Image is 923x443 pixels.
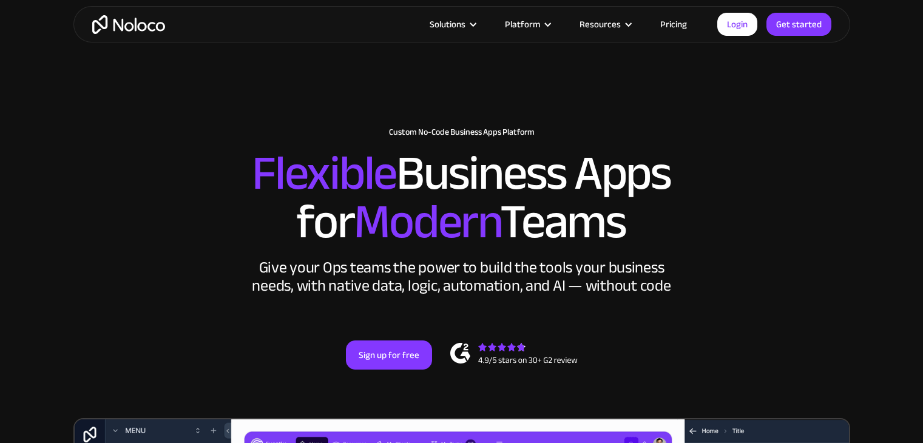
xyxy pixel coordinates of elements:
h1: Custom No-Code Business Apps Platform [86,127,838,137]
div: Give your Ops teams the power to build the tools your business needs, with native data, logic, au... [249,259,674,295]
a: Pricing [645,16,702,32]
h2: Business Apps for Teams [86,149,838,246]
span: Modern [354,177,500,267]
div: Solutions [414,16,490,32]
div: Resources [580,16,621,32]
div: Platform [490,16,564,32]
div: Solutions [430,16,465,32]
a: Login [717,13,757,36]
a: home [92,15,165,34]
span: Flexible [252,128,396,218]
div: Platform [505,16,540,32]
div: Resources [564,16,645,32]
a: Sign up for free [346,340,432,370]
a: Get started [766,13,831,36]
